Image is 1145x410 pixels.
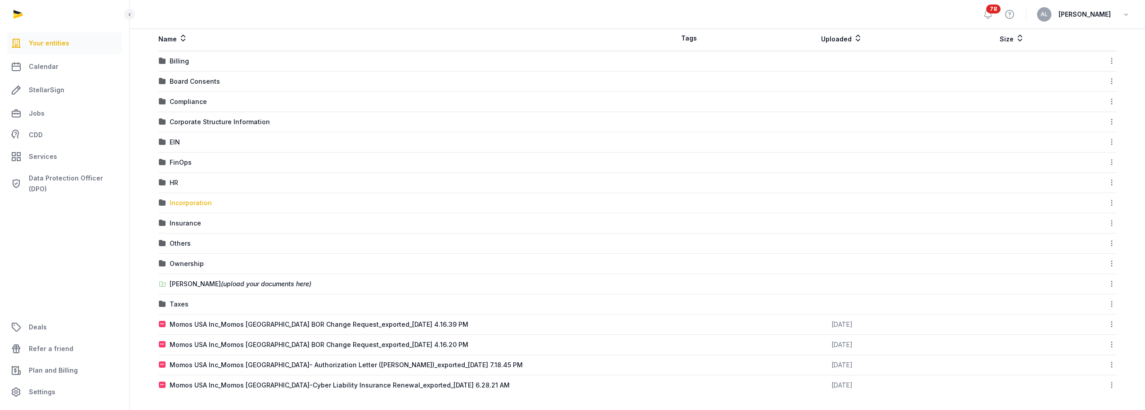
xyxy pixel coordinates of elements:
[29,343,73,354] span: Refer a friend
[158,26,638,51] th: Name
[943,26,1081,51] th: Size
[986,5,1001,14] span: 78
[170,320,468,329] div: Momos USA Inc_Momos [GEOGRAPHIC_DATA] BOR Change Request_exported_[DATE] 4.16.39 PM
[29,151,57,162] span: Services
[1037,7,1051,22] button: AL
[1059,9,1111,20] span: [PERSON_NAME]
[170,57,189,66] div: Billing
[170,117,270,126] div: Corporate Structure Information
[159,361,166,369] img: pdf.svg
[170,381,510,390] div: Momos USA Inc_Momos [GEOGRAPHIC_DATA]-Cyber Liability Insurance Renewal_exported_[DATE] 6.28.21 AM
[170,300,189,309] div: Taxes
[29,108,45,119] span: Jobs
[7,56,122,77] a: Calendar
[159,139,166,146] img: folder.svg
[170,97,207,106] div: Compliance
[170,340,468,349] div: Momos USA Inc_Momos [GEOGRAPHIC_DATA] BOR Change Request_exported_[DATE] 4.16.20 PM
[29,130,43,140] span: CDD
[831,381,853,389] span: [DATE]
[29,61,58,72] span: Calendar
[159,240,166,247] img: folder.svg
[170,77,220,86] div: Board Consents
[7,316,122,338] a: Deals
[170,138,180,147] div: EIN
[159,220,166,227] img: folder.svg
[170,259,204,268] div: Ownership
[159,118,166,126] img: folder.svg
[29,85,64,95] span: StellarSign
[7,79,122,101] a: StellarSign
[831,361,853,369] span: [DATE]
[170,198,212,207] div: Incorporation
[221,280,311,288] span: (upload your documents here)
[29,387,55,397] span: Settings
[983,306,1145,410] iframe: Chat Widget
[159,341,166,348] img: pdf.svg
[159,280,166,288] img: folder-upload.svg
[29,38,69,49] span: Your entities
[159,78,166,85] img: folder.svg
[7,103,122,124] a: Jobs
[831,341,853,348] span: [DATE]
[170,279,311,288] div: [PERSON_NAME]
[159,199,166,207] img: folder.svg
[159,382,166,389] img: pdf.svg
[7,338,122,360] a: Refer a friend
[638,26,741,51] th: Tags
[29,365,78,376] span: Plan and Billing
[170,239,191,248] div: Others
[159,98,166,105] img: folder.svg
[7,360,122,381] a: Plan and Billing
[7,32,122,54] a: Your entities
[159,179,166,186] img: folder.svg
[159,58,166,65] img: folder.svg
[1041,12,1048,17] span: AL
[741,26,943,51] th: Uploaded
[159,159,166,166] img: folder.svg
[159,260,166,267] img: folder.svg
[7,169,122,198] a: Data Protection Officer (DPO)
[7,126,122,144] a: CDD
[831,320,853,328] span: [DATE]
[170,158,192,167] div: FinOps
[29,173,118,194] span: Data Protection Officer (DPO)
[29,322,47,333] span: Deals
[170,360,523,369] div: Momos USA Inc_Momos [GEOGRAPHIC_DATA]- Authorization Letter ([PERSON_NAME])_exported_[DATE] 7.18....
[159,321,166,328] img: pdf.svg
[170,219,201,228] div: Insurance
[159,301,166,308] img: folder.svg
[7,146,122,167] a: Services
[7,381,122,403] a: Settings
[170,178,178,187] div: HR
